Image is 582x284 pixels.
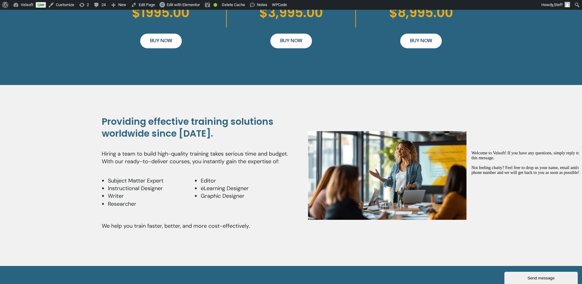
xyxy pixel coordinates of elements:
[280,37,302,45] span: BUY NOW
[504,271,579,284] iframe: chat widget
[2,2,112,27] span: Welcome to Velsoft! If you have any questions, simply reply to this message. Not feeling chatty? ...
[108,185,195,192] li: Instructional Designer
[140,34,182,48] a: BUY NOW
[102,116,288,139] h2: Providing effective training solutions worldwide since [DATE].
[201,185,288,192] li: eLearning Designer
[270,34,312,48] a: BUY NOW
[410,37,432,45] span: BUY NOW
[102,150,288,165] p: Hiring a team to build high-quality training takes serious time and budget. With our ready-to-del...
[150,37,172,45] span: BUY NOW
[554,2,563,7] span: Steff
[400,34,442,48] a: BUY NOW
[201,177,288,185] li: Editor
[108,200,195,208] li: Researcher
[108,177,195,185] li: Subject Matter Expert
[214,3,217,7] div: Good
[389,5,453,21] h2: $8,995.00
[469,148,579,269] iframe: chat widget
[102,222,288,230] p: We help you train faster, better, and more cost-effectively.
[2,2,112,27] div: Welcome to Velsoft! If you have any questions, simply reply to this message.Not feeling chatty? F...
[259,5,323,21] h2: $3,995.00
[36,2,46,8] a: Live
[201,192,288,200] li: Graphic Designer
[108,192,195,200] li: Writer
[167,2,200,7] span: Edit with Elementor
[132,5,189,21] h2: $1995.00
